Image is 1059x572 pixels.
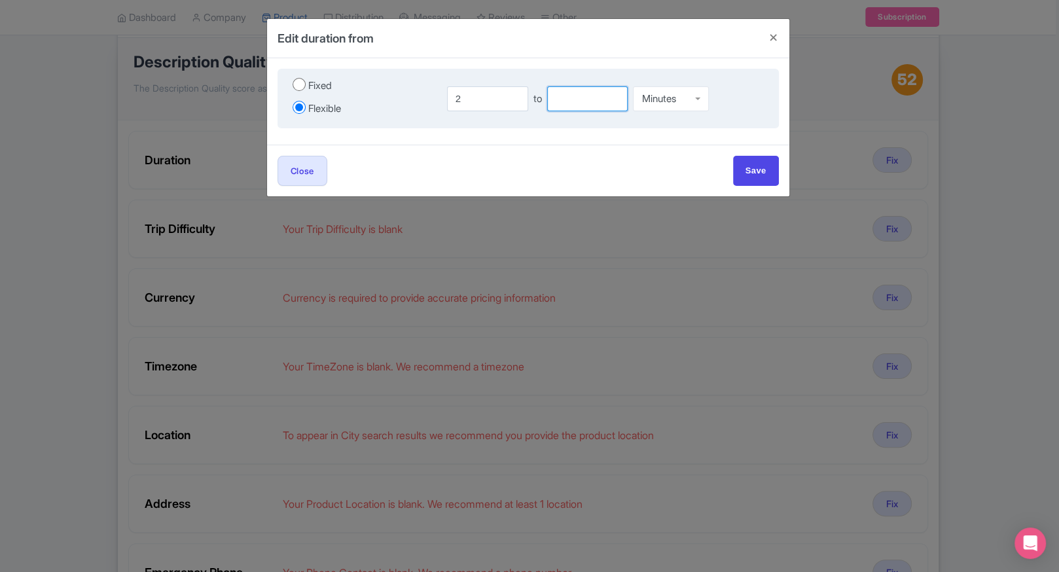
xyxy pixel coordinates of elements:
[733,156,779,185] input: Save
[293,78,306,91] input: Fixed
[308,101,341,116] div: Flexible
[278,29,374,47] h4: Edit duration from
[308,79,332,94] div: Fixed
[758,19,789,56] button: Close
[1014,527,1046,559] div: Open Intercom Messenger
[293,101,306,114] input: Flexible
[278,156,327,185] button: Close
[528,86,547,111] div: to
[641,93,675,105] div: Minutes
